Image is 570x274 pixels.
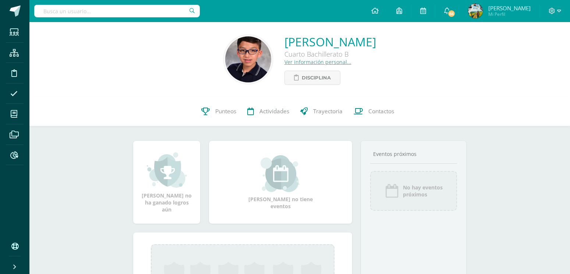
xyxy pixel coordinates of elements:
span: No hay eventos próximos [403,184,443,198]
span: Contactos [368,107,394,115]
div: [PERSON_NAME] no tiene eventos [244,155,318,210]
span: Disciplina [302,71,331,85]
span: 66 [447,10,455,18]
a: Trayectoria [295,97,348,126]
a: [PERSON_NAME] [284,34,376,50]
img: event_small.png [261,155,301,192]
a: Contactos [348,97,400,126]
img: 8448651bdda5dc9a847d06d8035d3242.png [225,36,271,82]
a: Ver información personal... [284,58,351,65]
span: Trayectoria [313,107,343,115]
div: [PERSON_NAME] no ha ganado logros aún [141,152,193,213]
span: [PERSON_NAME] [488,4,531,12]
img: 68dc05d322f312bf24d9602efa4c3a00.png [468,4,483,18]
img: event_icon.png [385,184,399,198]
input: Busca un usuario... [34,5,200,17]
div: Eventos próximos [370,150,457,157]
span: Mi Perfil [488,11,531,17]
a: Punteos [196,97,242,126]
span: Punteos [215,107,236,115]
a: Disciplina [284,71,340,85]
a: Actividades [242,97,295,126]
img: achievement_small.png [147,152,187,188]
span: Actividades [259,107,289,115]
div: Cuarto Bachillerato B [284,50,376,58]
